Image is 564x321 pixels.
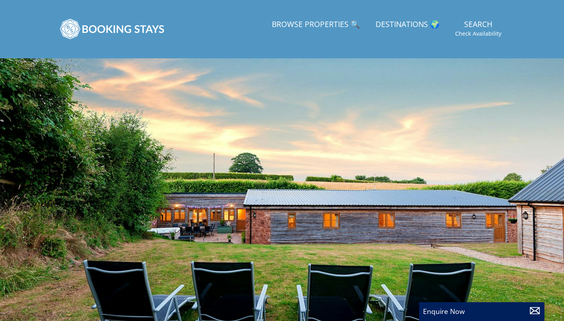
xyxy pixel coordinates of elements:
p: Enquire Now [423,306,540,316]
a: SearchCheck Availability [452,16,504,41]
small: Check Availability [455,30,501,38]
img: BookingStays [60,9,165,49]
a: Destinations 🌍 [372,16,443,34]
a: Browse Properties 🔍 [269,16,363,34]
